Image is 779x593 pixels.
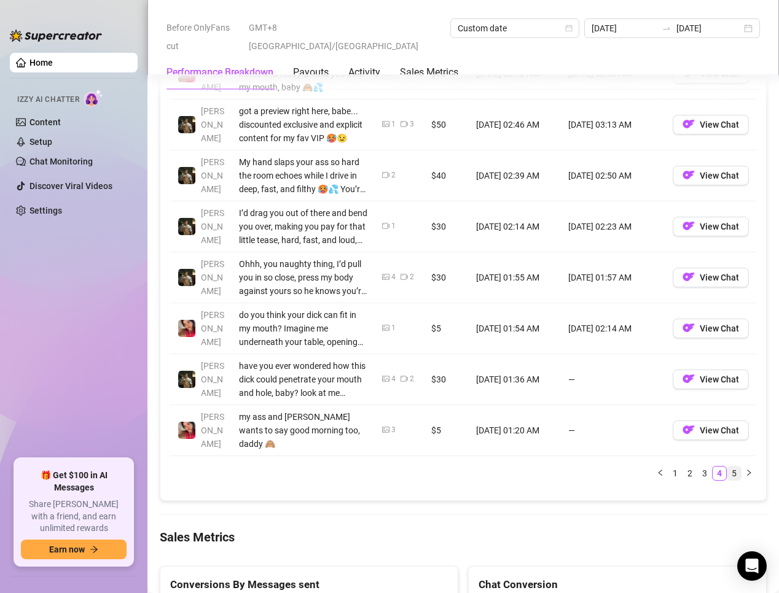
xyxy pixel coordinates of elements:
div: 1 [391,118,396,130]
button: OFView Chat [673,268,749,287]
span: View Chat [700,222,739,231]
a: 2 [683,467,697,480]
span: GMT+8 [GEOGRAPHIC_DATA]/[GEOGRAPHIC_DATA] [249,18,442,55]
span: left [657,469,664,476]
span: [PERSON_NAME] [201,412,224,449]
span: picture [382,324,389,331]
div: My hand slaps your ass so hard the room echoes while I drive in deep, fast, and filthy 🥵💦 You’re ... [239,155,367,196]
img: AI Chatter [84,89,103,107]
h4: Sales Metrics [160,529,767,546]
input: End date [676,21,742,35]
td: $30 [424,201,469,252]
img: OF [683,271,695,283]
td: [DATE] 02:14 AM [469,201,561,252]
div: 1 [391,220,396,232]
span: Earn now [49,545,85,554]
img: Tony [178,116,195,133]
span: Before OnlyFans cut [166,18,241,55]
td: [DATE] 01:57 AM [561,252,665,303]
td: $30 [424,354,469,405]
span: View Chat [700,324,739,333]
td: [DATE] 01:20 AM [469,405,561,456]
div: Performance Breakdown [166,65,273,80]
a: OFView Chat [673,224,749,234]
span: video-camera [382,222,389,230]
a: OFView Chat [673,122,749,132]
div: have you ever wondered how this dick could penetrate your mouth and hole, baby? look at me stroki... [239,359,367,400]
img: OF [683,373,695,385]
div: 3 [410,118,414,130]
img: Tony [178,371,195,388]
button: OFView Chat [673,166,749,185]
div: do you think your dick can fit in my mouth? Imagine me underneath your table, opening your fly...... [239,308,367,349]
div: my ass and [PERSON_NAME] wants to say good morning too, daddy 🙈 [239,410,367,451]
span: [PERSON_NAME] [201,106,224,143]
a: Chat Monitoring [29,157,93,166]
button: OFView Chat [673,217,749,236]
div: Payouts [293,65,329,80]
span: 🎁 Get $100 in AI Messages [21,470,127,494]
span: View Chat [700,425,739,435]
div: Sales Metrics [400,65,458,80]
a: 3 [698,467,711,480]
td: [DATE] 02:14 AM [561,303,665,354]
li: Previous Page [653,466,668,481]
img: OF [683,118,695,130]
span: [PERSON_NAME] [201,310,224,347]
a: 5 [727,467,741,480]
div: 2 [391,169,396,181]
td: $40 [424,150,469,201]
span: View Chat [700,120,739,130]
a: OFView Chat [673,326,749,336]
a: OFView Chat [673,377,749,387]
td: [DATE] 03:13 AM [561,99,665,150]
span: View Chat [700,374,739,384]
div: I’d drag you out of there and bend you over, making you pay for that little tease, hard, fast, an... [239,206,367,247]
img: OF [683,220,695,232]
img: OF [683,424,695,436]
li: 5 [727,466,742,481]
div: Chat Conversion [479,576,756,593]
a: OFView Chat [673,173,749,183]
a: Home [29,58,53,68]
div: 2 [410,373,414,385]
button: OFView Chat [673,370,749,389]
div: got a preview right here, babe... discounted exclusive and explicit content for my fav VIP 🥵😉 [239,104,367,145]
td: $5 [424,405,469,456]
button: OFView Chat [673,421,749,440]
span: [PERSON_NAME] [201,157,224,194]
span: [PERSON_NAME] [201,208,224,245]
div: Ohhh, you naughty thing, I’d pull you in so close, press my body against yours so he knows you’re... [239,257,367,298]
span: Izzy AI Chatter [17,94,79,106]
a: 1 [668,467,682,480]
span: picture [382,375,389,382]
a: Discover Viral Videos [29,181,112,191]
span: video-camera [382,171,389,179]
span: right [745,469,753,476]
span: View Chat [700,273,739,282]
img: logo-BBDzfeDw.svg [10,29,102,42]
img: Vanessa [178,422,195,439]
span: [PERSON_NAME] [201,55,224,92]
img: OF [683,322,695,334]
li: 4 [712,466,727,481]
td: $50 [424,99,469,150]
td: [DATE] 02:50 AM [561,150,665,201]
div: 3 [391,424,396,436]
div: 2 [410,271,414,283]
span: [PERSON_NAME] [201,361,224,398]
td: [DATE] 02:39 AM [469,150,561,201]
img: Tony [178,218,195,235]
a: Settings [29,206,62,215]
span: swap-right [662,23,671,33]
button: left [653,466,668,481]
div: 4 [391,373,396,385]
span: video-camera [401,273,408,281]
span: picture [382,273,389,281]
span: picture [382,120,389,128]
span: picture [382,426,389,433]
div: 4 [391,271,396,283]
a: Setup [29,137,52,147]
a: OFView Chat [673,275,749,285]
li: Next Page [742,466,756,481]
